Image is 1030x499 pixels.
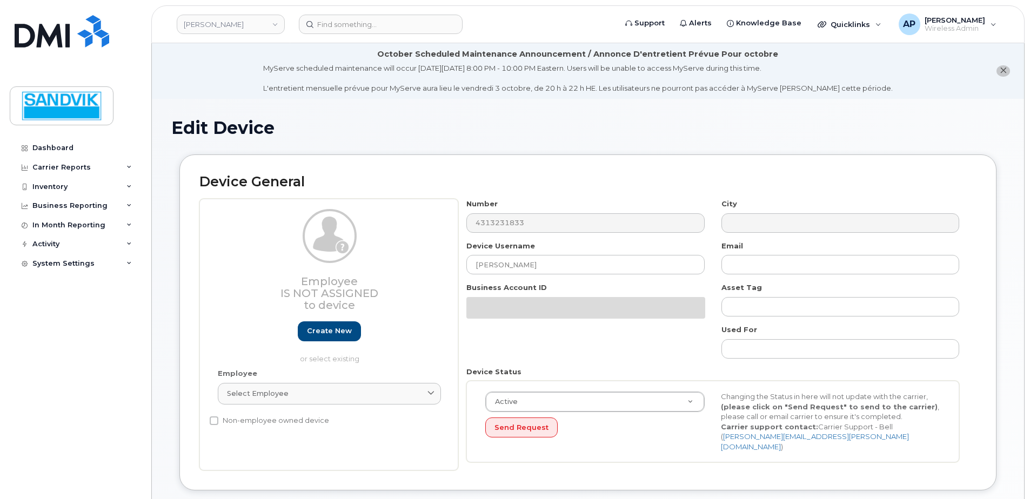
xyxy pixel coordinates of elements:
[263,63,893,93] div: MyServe scheduled maintenance will occur [DATE][DATE] 8:00 PM - 10:00 PM Eastern. Users will be u...
[377,49,778,60] div: October Scheduled Maintenance Announcement / Annonce D'entretient Prévue Pour octobre
[298,321,361,341] a: Create new
[466,199,498,209] label: Number
[210,416,218,425] input: Non-employee owned device
[489,397,518,407] span: Active
[721,325,757,335] label: Used For
[466,282,547,293] label: Business Account ID
[218,383,441,404] a: Select employee
[227,388,289,399] span: Select employee
[486,392,704,412] a: Active
[721,241,743,251] label: Email
[280,287,378,300] span: Is not assigned
[466,241,535,251] label: Device Username
[996,65,1010,77] button: close notification
[721,199,737,209] label: City
[721,422,818,431] strong: Carrier support contact:
[466,367,521,377] label: Device Status
[721,402,938,411] strong: (please click on "Send Request" to send to the carrier)
[218,275,441,311] h3: Employee
[210,414,329,427] label: Non-employee owned device
[721,432,909,451] a: [PERSON_NAME][EMAIL_ADDRESS][PERSON_NAME][DOMAIN_NAME]
[218,368,257,379] label: Employee
[485,417,558,437] button: Send Request
[218,354,441,364] p: or select existing
[713,392,948,451] div: Changing the Status in here will not update with the carrier, , please call or email carrier to e...
[199,174,977,190] h2: Device General
[721,282,762,293] label: Asset Tag
[304,299,355,312] span: to device
[171,118,1005,137] h1: Edit Device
